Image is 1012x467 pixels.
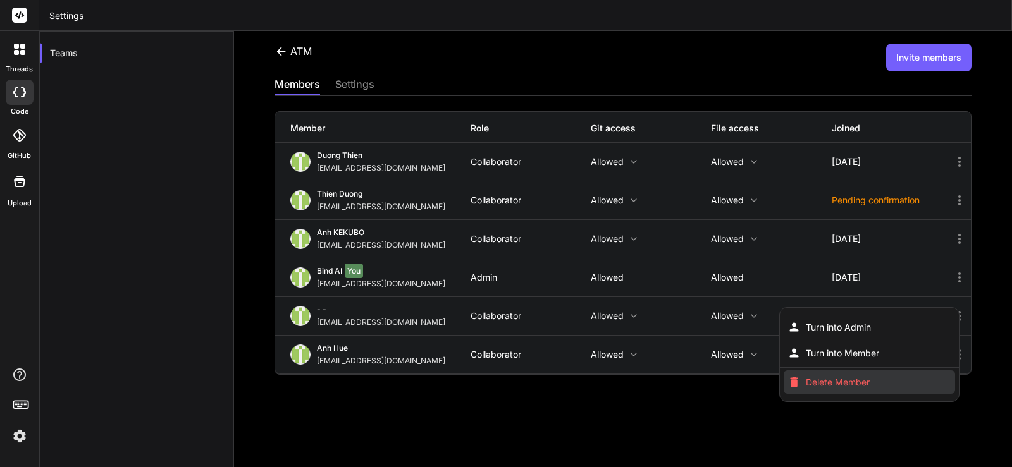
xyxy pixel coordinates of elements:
label: threads [6,64,33,75]
span: Turn into Admin [806,321,871,334]
label: Upload [8,198,32,209]
label: GitHub [8,150,31,161]
img: settings [9,425,30,447]
span: Turn into Member [806,347,879,360]
span: Delete Member [806,376,870,389]
label: code [11,106,28,117]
